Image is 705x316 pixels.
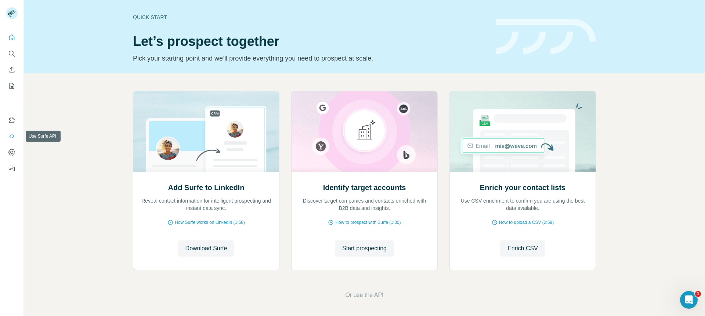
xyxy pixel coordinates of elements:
[6,146,18,159] button: Dashboard
[6,63,18,76] button: Enrich CSV
[500,240,545,257] button: Enrich CSV
[480,182,565,193] h2: Enrich your contact lists
[507,244,538,253] span: Enrich CSV
[6,31,18,44] button: Quick start
[457,197,588,212] p: Use CSV enrichment to confirm you are using the best data available.
[342,244,387,253] span: Start prospecting
[6,130,18,143] button: Use Surfe API
[133,14,487,21] div: Quick start
[133,34,487,49] h1: Let’s prospect together
[680,291,698,309] iframe: Intercom live chat
[175,219,245,226] span: How Surfe works on LinkedIn (1:58)
[496,19,596,55] img: banner
[345,291,383,299] button: Or use the API
[178,240,235,257] button: Download Surfe
[6,162,18,175] button: Feedback
[695,291,701,297] span: 1
[185,244,227,253] span: Download Surfe
[168,182,245,193] h2: Add Surfe to LinkedIn
[6,113,18,127] button: Use Surfe on LinkedIn
[6,79,18,92] button: My lists
[141,197,272,212] p: Reveal contact information for intelligent prospecting and instant data sync.
[335,219,401,226] span: How to prospect with Surfe (1:30)
[133,91,279,172] img: Add Surfe to LinkedIn
[6,47,18,60] button: Search
[133,53,487,63] p: Pick your starting point and we’ll provide everything you need to prospect at scale.
[299,197,430,212] p: Discover target companies and contacts enriched with B2B data and insights.
[291,91,438,172] img: Identify target accounts
[499,219,554,226] span: How to upload a CSV (2:59)
[449,91,596,172] img: Enrich your contact lists
[335,240,394,257] button: Start prospecting
[323,182,406,193] h2: Identify target accounts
